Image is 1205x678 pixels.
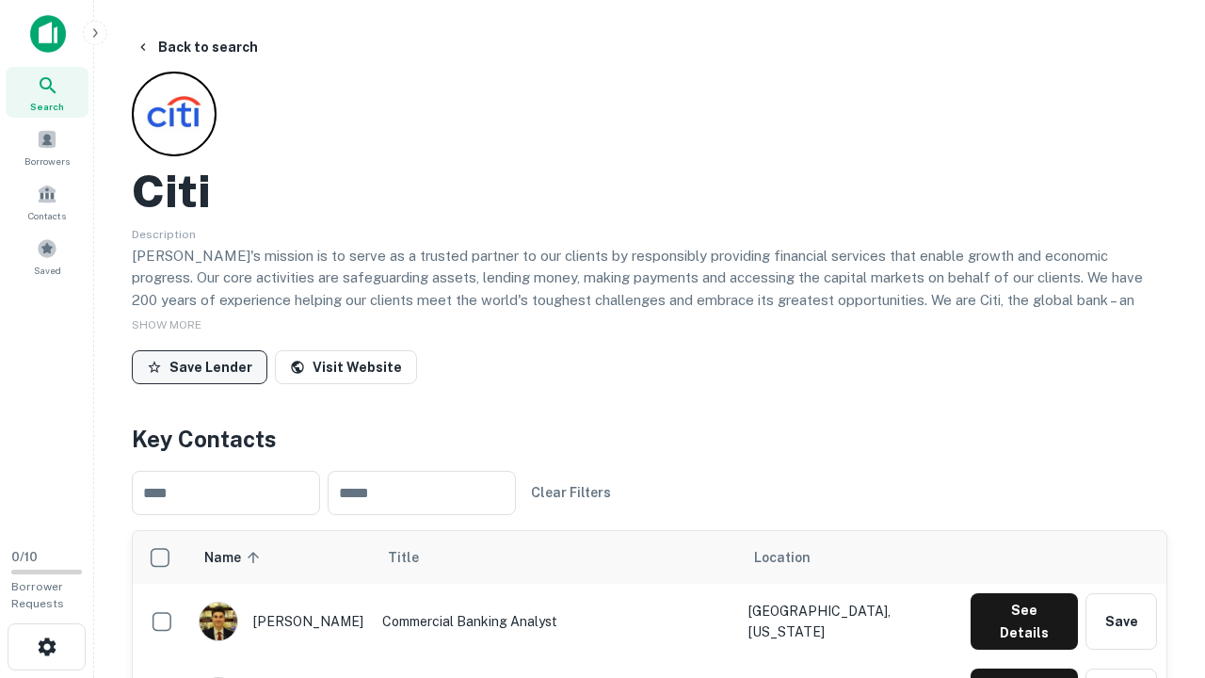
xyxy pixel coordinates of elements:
a: Saved [6,231,88,282]
span: Saved [34,263,61,278]
button: Back to search [128,30,265,64]
p: [PERSON_NAME]'s mission is to serve as a trusted partner to our clients by responsibly providing ... [132,245,1167,356]
a: Borrowers [6,121,88,172]
span: 0 / 10 [11,550,38,564]
button: See Details [971,593,1078,650]
img: capitalize-icon.png [30,15,66,53]
span: Name [204,546,265,569]
button: Save Lender [132,350,267,384]
span: Borrowers [24,153,70,169]
h4: Key Contacts [132,422,1167,456]
td: [GEOGRAPHIC_DATA], [US_STATE] [739,584,961,659]
span: Description [132,228,196,241]
a: Contacts [6,176,88,227]
h2: Citi [132,164,211,218]
span: Search [30,99,64,114]
th: Title [373,531,739,584]
span: Borrower Requests [11,580,64,610]
span: SHOW MORE [132,318,201,331]
th: Name [189,531,373,584]
button: Clear Filters [523,476,619,509]
td: Commercial Banking Analyst [373,584,739,659]
th: Location [739,531,961,584]
a: Visit Website [275,350,417,384]
iframe: Chat Widget [1111,527,1205,618]
button: Save [1085,593,1157,650]
span: Contacts [28,208,66,223]
div: [PERSON_NAME] [199,602,363,641]
span: Title [388,546,443,569]
img: 1753279374948 [200,603,237,640]
span: Location [754,546,811,569]
a: Search [6,67,88,118]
